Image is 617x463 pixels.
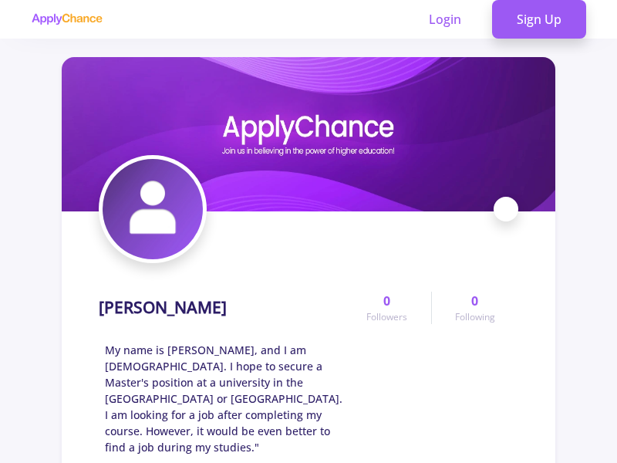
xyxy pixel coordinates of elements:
[62,57,555,211] img: SoheiL Shariaticover image
[103,159,203,259] img: SoheiL Shariatiavatar
[366,310,407,324] span: Followers
[455,310,495,324] span: Following
[31,13,103,25] img: applychance logo text only
[105,342,343,455] span: My name is [PERSON_NAME], and I am [DEMOGRAPHIC_DATA]. I hope to secure a Master's position at a ...
[383,292,390,310] span: 0
[343,292,430,324] a: 0Followers
[99,298,227,317] h1: [PERSON_NAME]
[431,292,518,324] a: 0Following
[471,292,478,310] span: 0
